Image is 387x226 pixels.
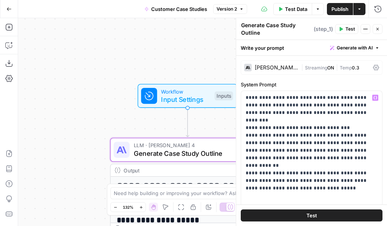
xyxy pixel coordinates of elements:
[217,6,237,12] span: Version 2
[352,65,359,71] span: 0.3
[331,5,348,13] span: Publish
[335,24,358,34] button: Test
[314,25,333,33] span: ( step_1 )
[337,45,373,51] span: Generate with AI
[255,65,298,70] div: [PERSON_NAME] 4
[140,3,212,15] button: Customer Case Studies
[134,148,239,158] span: Generate Case Study Outline
[285,5,307,13] span: Test Data
[186,108,189,137] g: Edge from start to step_1
[161,94,211,104] span: Input Settings
[305,65,327,71] span: Streaming
[301,63,305,71] span: |
[161,88,211,95] span: Workflow
[327,3,353,15] button: Publish
[327,43,382,53] button: Generate with AI
[241,22,312,37] textarea: Generate Case Study Outline
[241,209,382,221] button: Test
[123,204,133,210] span: 132%
[124,166,238,174] div: Output
[273,3,312,15] button: Test Data
[345,26,355,32] span: Test
[215,91,233,100] div: Inputs
[334,63,340,71] span: |
[110,84,265,108] div: WorkflowInput SettingsInputs
[213,4,247,14] button: Version 2
[151,5,207,13] span: Customer Case Studies
[134,141,239,149] span: LLM · [PERSON_NAME] 4
[241,81,382,88] label: System Prompt
[327,65,334,71] span: ON
[340,65,352,71] span: Temp
[307,212,317,219] span: Test
[236,40,387,55] div: Write your prompt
